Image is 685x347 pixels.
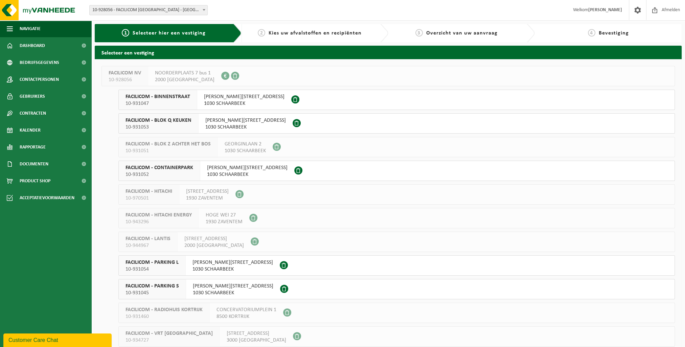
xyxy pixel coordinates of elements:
span: FACILICOM - HITACHI [125,188,172,195]
span: Contracten [20,105,46,122]
span: 10-931460 [125,313,203,320]
span: 1930 ZAVENTEM [186,195,229,202]
span: 1030 SCHAARBEEK [225,147,266,154]
span: 1930 ZAVENTEM [206,218,243,225]
span: [PERSON_NAME][STREET_ADDRESS] [192,259,273,266]
span: [PERSON_NAME][STREET_ADDRESS] [205,117,286,124]
span: Navigatie [20,20,41,37]
span: Kies uw afvalstoffen en recipiënten [269,30,362,36]
span: 10-931054 [125,266,179,273]
span: FACILICOM - BLOK Q KEUKEN [125,117,191,124]
span: FACILICOM - BLOK Z ACHTER HET BOS [125,141,211,147]
span: [PERSON_NAME][STREET_ADDRESS] [193,283,273,290]
h2: Selecteer een vestiging [95,46,682,59]
span: FACILICOM - RADIOHUIS KORTRIJK [125,306,203,313]
span: CONCERVATORIUMPLEIN 1 [216,306,276,313]
span: 8500 KORTRIJK [216,313,276,320]
button: FACILICOM - BINNENSTRAAT 10-931047 [PERSON_NAME][STREET_ADDRESS]1030 SCHAARBEEK [118,90,675,110]
span: FACILICOM - LANTIS [125,235,170,242]
iframe: chat widget [3,332,113,347]
span: Selecteer hier een vestiging [133,30,206,36]
span: 10-934727 [125,337,213,344]
span: 1030 SCHAARBEEK [204,100,284,107]
span: 10-931051 [125,147,211,154]
span: 10-943296 [125,218,192,225]
span: 3 [415,29,423,37]
span: Kalender [20,122,41,139]
span: Overzicht van uw aanvraag [426,30,498,36]
span: 10-928056 - FACILICOM NV - ANTWERPEN [89,5,208,15]
span: 10-970501 [125,195,172,202]
button: FACILICOM - PARKING L 10-931054 [PERSON_NAME][STREET_ADDRESS]1030 SCHAARBEEK [118,255,675,276]
span: 10-931045 [125,290,179,296]
button: FACILICOM - CONTAINERPARK 10-931052 [PERSON_NAME][STREET_ADDRESS]1030 SCHAARBEEK [118,161,675,181]
span: Acceptatievoorwaarden [20,189,74,206]
span: [PERSON_NAME][STREET_ADDRESS] [207,164,288,171]
span: FACILICOM - PARKING L [125,259,179,266]
span: NOORDERPLAATS 7 bus 1 [155,70,214,76]
span: 1030 SCHAARBEEK [205,124,286,131]
span: 10-931053 [125,124,191,131]
span: 10-944967 [125,242,170,249]
span: Rapportage [20,139,46,156]
span: Documenten [20,156,48,172]
span: FACILICOM - PARKING S [125,283,179,290]
span: HOGE WEI 27 [206,212,243,218]
span: GEORGINLAAN 2 [225,141,266,147]
span: 4 [588,29,595,37]
span: Bedrijfsgegevens [20,54,59,71]
button: FACILICOM - PARKING S 10-931045 [PERSON_NAME][STREET_ADDRESS]1030 SCHAARBEEK [118,279,675,299]
span: 2000 [GEOGRAPHIC_DATA] [155,76,214,83]
span: 2000 [GEOGRAPHIC_DATA] [184,242,244,249]
span: 10-928056 - FACILICOM NV - ANTWERPEN [90,5,207,15]
span: 1030 SCHAARBEEK [207,171,288,178]
span: FACILICOM NV [109,70,141,76]
span: 10-928056 [109,76,141,83]
span: FACILICOM - BINNENSTRAAT [125,93,190,100]
span: 1 [122,29,129,37]
span: [PERSON_NAME][STREET_ADDRESS] [204,93,284,100]
span: Bevestiging [599,30,629,36]
span: 2 [258,29,265,37]
span: Gebruikers [20,88,45,105]
span: [STREET_ADDRESS] [186,188,229,195]
span: FACILICOM - CONTAINERPARK [125,164,193,171]
span: 1030 SCHAARBEEK [192,266,273,273]
span: Contactpersonen [20,71,59,88]
span: Product Shop [20,172,50,189]
span: 1030 SCHAARBEEK [193,290,273,296]
span: FACILICOM - HITACHI ENERGY [125,212,192,218]
span: 3000 [GEOGRAPHIC_DATA] [227,337,286,344]
span: [STREET_ADDRESS] [184,235,244,242]
button: FACILICOM - BLOK Q KEUKEN 10-931053 [PERSON_NAME][STREET_ADDRESS]1030 SCHAARBEEK [118,113,675,134]
strong: [PERSON_NAME] [588,7,622,13]
span: FACILICOM - VRT [GEOGRAPHIC_DATA] [125,330,213,337]
span: Dashboard [20,37,45,54]
span: [STREET_ADDRESS] [227,330,286,337]
span: 10-931052 [125,171,193,178]
span: 10-931047 [125,100,190,107]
